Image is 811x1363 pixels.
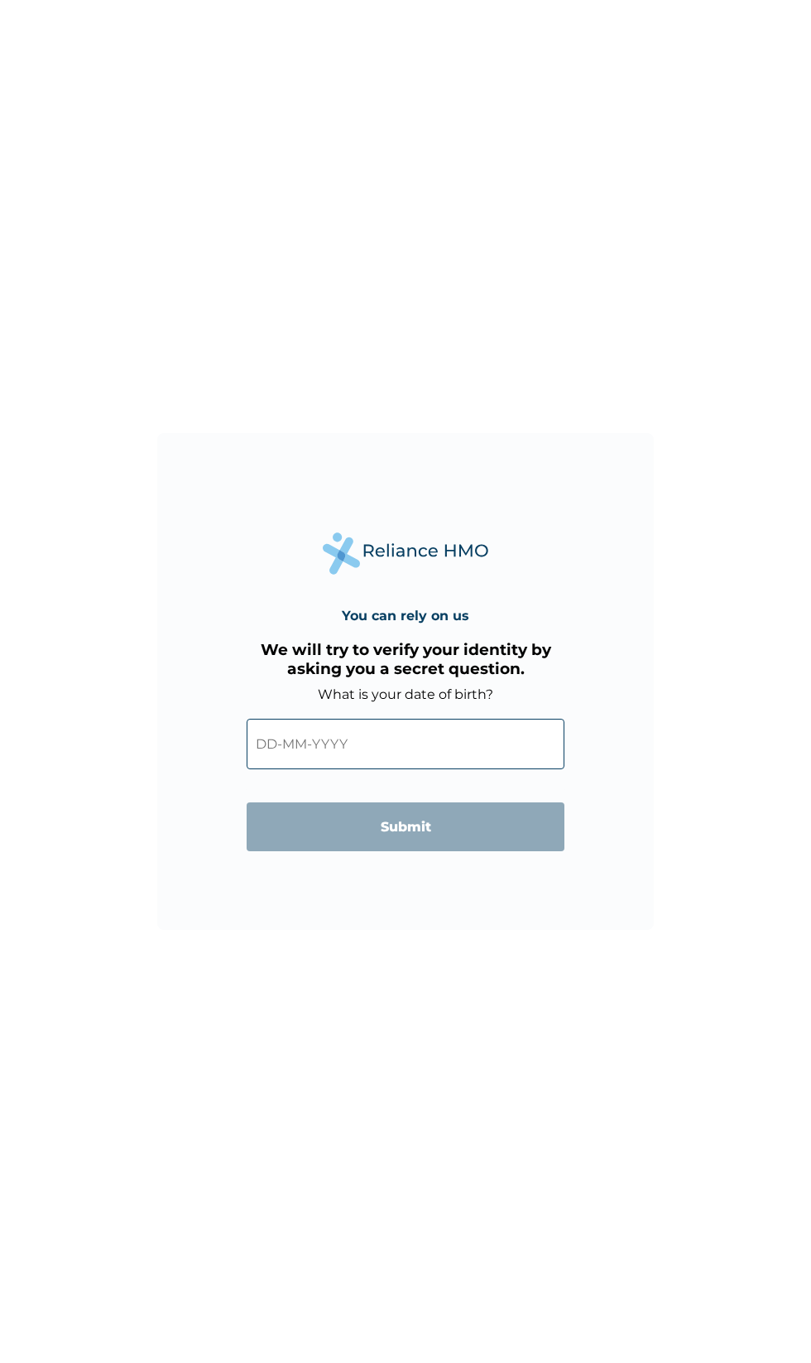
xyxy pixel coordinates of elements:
[247,640,564,678] h3: We will try to verify your identity by asking you a secret question.
[323,532,488,575] img: Reliance Health's Logo
[247,802,564,851] input: Submit
[342,608,469,624] h4: You can rely on us
[318,686,493,702] label: What is your date of birth?
[247,719,564,769] input: DD-MM-YYYY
